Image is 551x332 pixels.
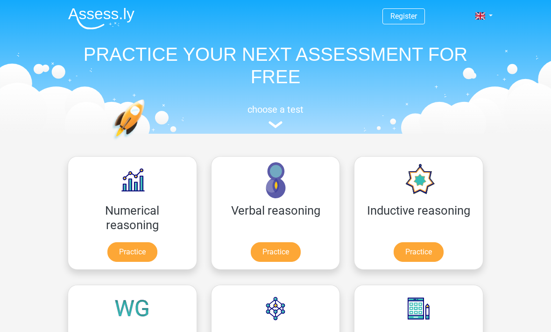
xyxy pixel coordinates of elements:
a: Practice [394,242,444,262]
img: practice [112,99,181,184]
a: choose a test [61,104,490,129]
img: assessment [268,121,283,128]
a: Practice [251,242,301,262]
a: Practice [107,242,157,262]
h1: PRACTICE YOUR NEXT ASSESSMENT FOR FREE [61,43,490,88]
img: Assessly [68,7,134,29]
a: Register [390,12,417,21]
h5: choose a test [61,104,490,115]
